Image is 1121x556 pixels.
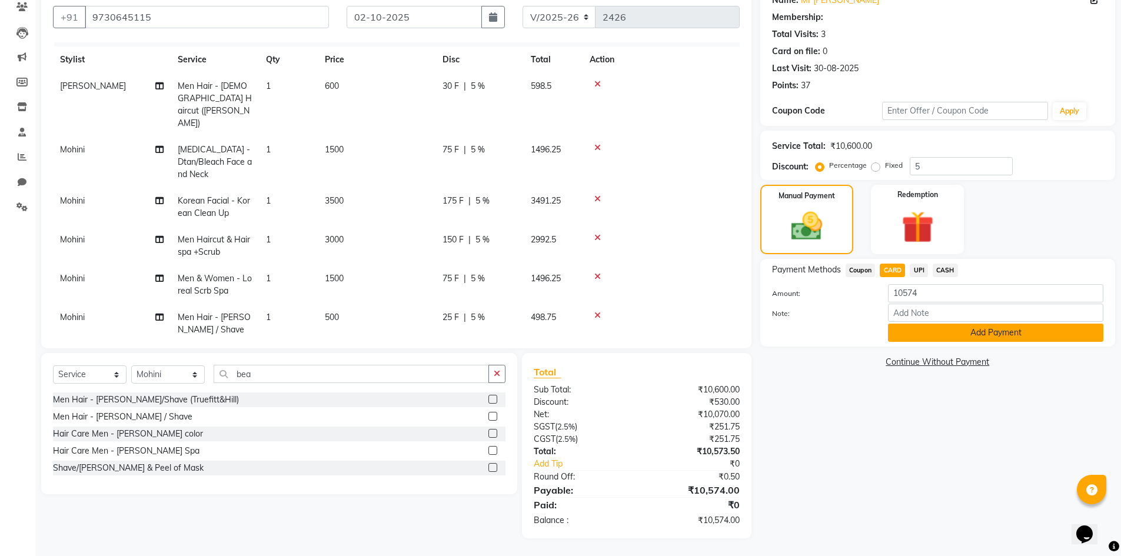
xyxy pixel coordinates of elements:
[814,62,859,75] div: 30-08-2025
[178,195,250,218] span: Korean Facial - Korean Clean Up
[534,421,555,432] span: SGST
[772,264,841,276] span: Payment Methods
[325,312,339,322] span: 500
[558,434,576,444] span: 2.5%
[325,234,344,245] span: 3000
[325,144,344,155] span: 1500
[443,272,459,285] span: 75 F
[525,498,637,512] div: Paid:
[471,311,485,324] span: 5 %
[779,191,835,201] label: Manual Payment
[468,195,471,207] span: |
[910,264,928,277] span: UPI
[531,234,556,245] span: 2992.5
[772,161,809,173] div: Discount:
[524,46,583,73] th: Total
[178,312,251,335] span: Men Hair - [PERSON_NAME] / Shave
[325,273,344,284] span: 1500
[933,264,958,277] span: CASH
[471,80,485,92] span: 5 %
[60,195,85,206] span: Mohini
[525,483,637,497] div: Payable:
[178,81,252,128] span: Men Hair - [DEMOGRAPHIC_DATA] Haircut ([PERSON_NAME])
[897,189,938,200] label: Redemption
[637,433,749,445] div: ₹251.75
[637,498,749,512] div: ₹0
[60,234,85,245] span: Mohini
[259,46,318,73] th: Qty
[888,304,1103,322] input: Add Note
[53,394,239,406] div: Men Hair - [PERSON_NAME]/Shave (Truefitt&Hill)
[53,411,192,423] div: Men Hair - [PERSON_NAME] / Shave
[772,79,799,92] div: Points:
[266,312,271,322] span: 1
[1072,509,1109,544] iframe: chat widget
[830,140,872,152] div: ₹10,600.00
[531,312,556,322] span: 498.75
[266,81,271,91] span: 1
[471,144,485,156] span: 5 %
[475,234,490,246] span: 5 %
[464,144,466,156] span: |
[534,366,561,378] span: Total
[318,46,435,73] th: Price
[888,324,1103,342] button: Add Payment
[637,445,749,458] div: ₹10,573.50
[266,273,271,284] span: 1
[443,234,464,246] span: 150 F
[772,28,819,41] div: Total Visits:
[885,160,903,171] label: Fixed
[892,207,944,247] img: _gift.svg
[637,514,749,527] div: ₹10,574.00
[53,6,86,28] button: +91
[1053,102,1086,120] button: Apply
[214,365,489,383] input: Search or Scan
[53,428,203,440] div: Hair Care Men - [PERSON_NAME] color
[888,284,1103,302] input: Amount
[60,312,85,322] span: Mohini
[464,272,466,285] span: |
[846,264,876,277] span: Coupon
[464,311,466,324] span: |
[531,81,551,91] span: 598.5
[801,79,810,92] div: 37
[475,195,490,207] span: 5 %
[525,445,637,458] div: Total:
[525,396,637,408] div: Discount:
[772,140,826,152] div: Service Total:
[763,288,880,299] label: Amount:
[525,471,637,483] div: Round Off:
[531,195,561,206] span: 3491.25
[325,81,339,91] span: 600
[266,195,271,206] span: 1
[178,144,252,179] span: [MEDICAL_DATA] - Dtan/Bleach Face and Neck
[525,421,637,433] div: ( )
[531,144,561,155] span: 1496.25
[637,396,749,408] div: ₹530.00
[443,195,464,207] span: 175 F
[325,195,344,206] span: 3500
[637,471,749,483] div: ₹0.50
[464,80,466,92] span: |
[266,144,271,155] span: 1
[637,421,749,433] div: ₹251.75
[53,462,204,474] div: Shave/[PERSON_NAME] & Peel of Mask
[443,311,459,324] span: 25 F
[525,458,655,470] a: Add Tip
[534,434,555,444] span: CGST
[60,144,85,155] span: Mohini
[531,273,561,284] span: 1496.25
[435,46,524,73] th: Disc
[583,46,740,73] th: Action
[557,422,575,431] span: 2.5%
[637,483,749,497] div: ₹10,574.00
[443,144,459,156] span: 75 F
[53,445,199,457] div: Hair Care Men - [PERSON_NAME] Spa
[880,264,905,277] span: CARD
[525,408,637,421] div: Net:
[53,46,171,73] th: Stylist
[772,105,883,117] div: Coupon Code
[471,272,485,285] span: 5 %
[763,356,1113,368] a: Continue Without Payment
[443,80,459,92] span: 30 F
